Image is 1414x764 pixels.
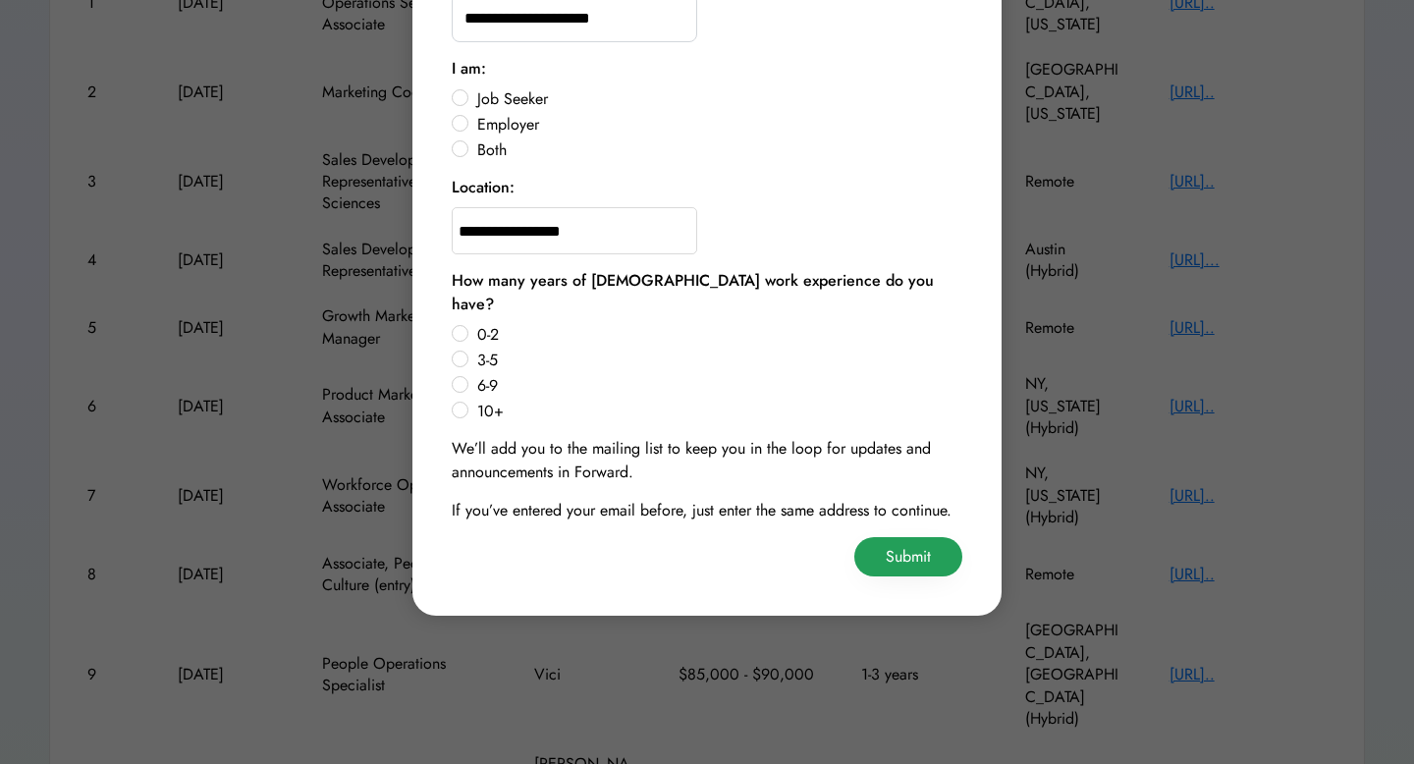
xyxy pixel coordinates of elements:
label: Employer [471,117,962,133]
label: 0-2 [471,327,962,343]
label: 3-5 [471,353,962,368]
label: Both [471,142,962,158]
label: Job Seeker [471,91,962,107]
div: If you’ve entered your email before, just enter the same address to continue. [452,499,952,522]
div: I am: [452,57,486,81]
label: 6-9 [471,378,962,394]
div: Location: [452,176,515,199]
button: Submit [854,537,962,576]
label: 10+ [471,404,962,419]
div: How many years of [DEMOGRAPHIC_DATA] work experience do you have? [452,269,962,316]
div: We’ll add you to the mailing list to keep you in the loop for updates and announcements in Forward. [452,437,962,484]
